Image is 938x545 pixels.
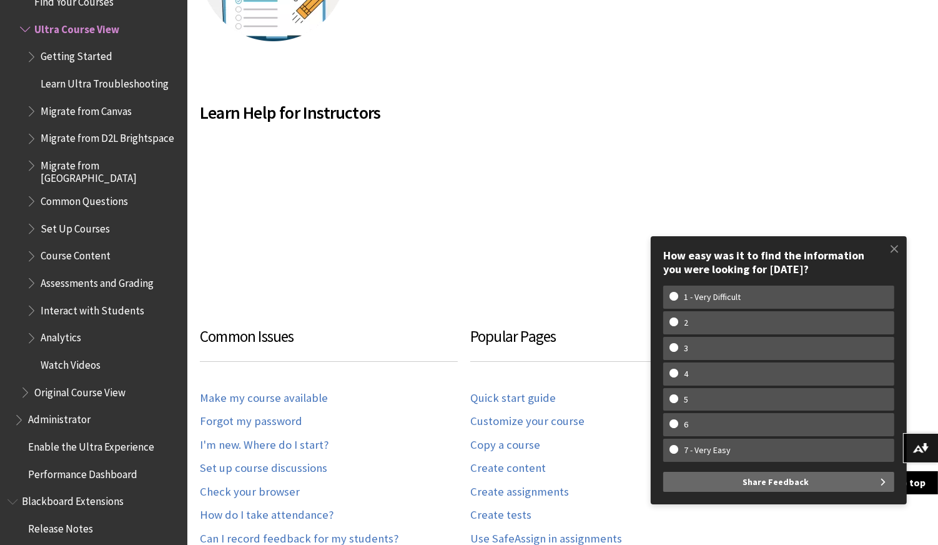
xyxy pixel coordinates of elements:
[663,472,894,492] button: Share Feedback
[470,391,556,406] a: Quick start guide
[41,128,174,145] span: Migrate from D2L Brightspace
[41,46,112,63] span: Getting Started
[470,325,741,362] h3: Popular Pages
[28,436,154,453] span: Enable the Ultra Experience
[41,300,144,317] span: Interact with Students
[669,445,745,456] w-span: 7 - Very Easy
[41,272,154,289] span: Assessments and Grading
[41,155,179,184] span: Migrate from [GEOGRAPHIC_DATA]
[28,409,91,426] span: Administrator
[743,472,809,492] span: Share Feedback
[663,249,894,276] div: How easy was it to find the information you were looking for [DATE]?
[34,19,119,36] span: Ultra Course View
[669,394,703,405] w-span: 5
[669,419,703,430] w-span: 6
[200,391,328,406] a: Make my course available
[470,485,569,499] a: Create assignments
[28,464,137,481] span: Performance Dashboard
[41,191,128,207] span: Common Questions
[41,246,111,262] span: Course Content
[41,327,81,344] span: Analytics
[200,414,302,429] a: Forgot my password
[669,343,703,354] w-span: 3
[28,518,93,535] span: Release Notes
[669,292,755,302] w-span: 1 - Very Difficult
[41,354,101,371] span: Watch Videos
[669,317,703,328] w-span: 2
[200,508,333,522] a: How do I take attendance?
[470,414,585,429] a: Customize your course
[200,485,300,499] a: Check your browser
[200,438,328,452] a: I'm new. Where do I start?
[41,101,132,117] span: Migrate from Canvas
[22,491,124,508] span: Blackboard Extensions
[470,461,546,476] a: Create content
[200,461,327,476] a: Set up course discussions
[41,73,169,90] span: Learn Ultra Troubleshooting
[470,508,531,522] a: Create tests
[470,438,540,452] a: Copy a course
[200,325,458,362] h3: Common Issues
[200,99,741,126] span: Learn Help for Instructors
[34,382,126,399] span: Original Course View
[41,218,110,235] span: Set Up Courses
[669,369,703,379] w-span: 4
